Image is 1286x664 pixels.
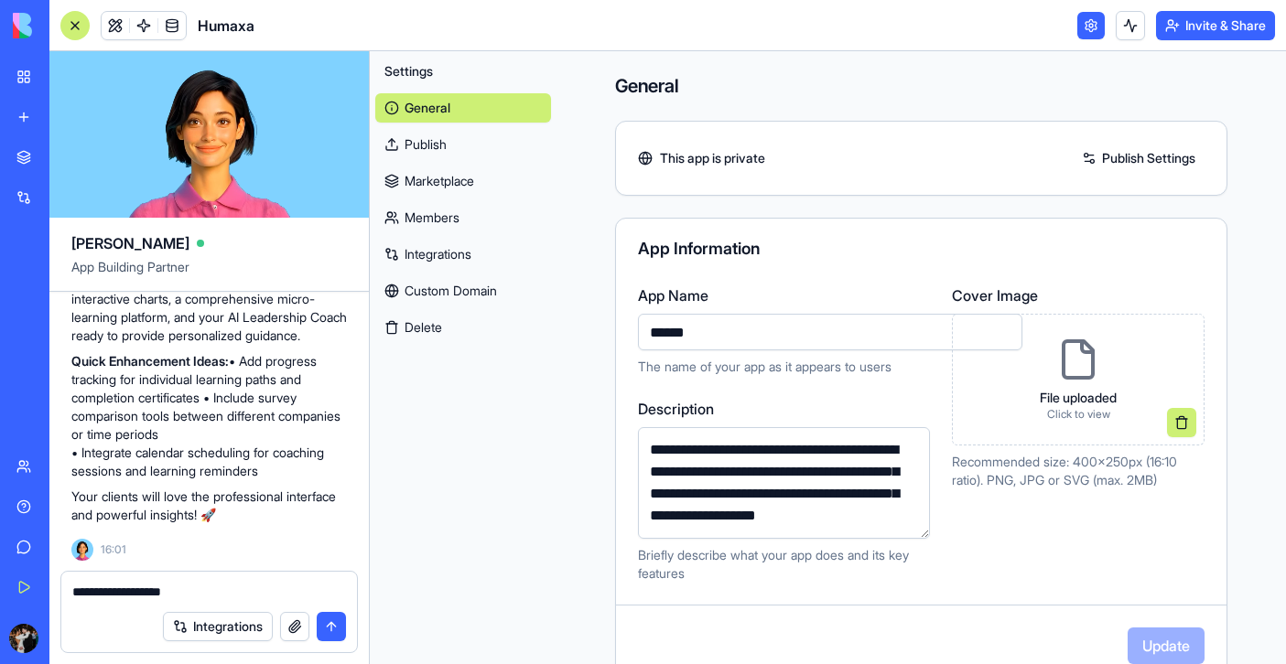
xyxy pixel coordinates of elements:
[71,253,347,345] p: The portal includes everything you requested - a beautiful culture survey dashboard with interact...
[1073,144,1205,173] a: Publish Settings
[952,314,1205,445] div: File uploadedClick to view
[638,241,1205,257] div: App Information
[384,62,433,80] span: Settings
[375,130,551,159] a: Publish
[1040,389,1117,407] p: File uploaded
[71,539,93,561] img: Ella_00000_wcx2te.png
[660,149,765,167] span: This app is private
[375,240,551,269] a: Integrations
[71,232,189,254] span: [PERSON_NAME]
[375,203,551,232] a: Members
[198,15,254,37] span: Humaxa
[638,398,930,420] label: Description
[375,166,551,196] a: Marketplace
[13,13,126,38] img: logo
[71,487,347,524] p: Your clients will love the professional interface and powerful insights! 🚀
[375,57,551,86] button: Settings
[375,313,551,342] button: Delete
[375,276,551,305] a: Custom Domain
[71,258,347,291] span: App Building Partner
[71,352,347,480] p: • Add progress tracking for individual learning paths and completion certificates • Include surve...
[9,624,38,653] img: ACg8ocKlFzjJGDWkuBovTeb00iKVp4StTqrjJe35UCrv5fukAziIin_Q=s96-c
[375,93,551,123] a: General
[1040,407,1117,422] p: Click to view
[163,612,273,641] button: Integrations
[952,284,1205,306] label: Cover Image
[101,542,126,557] span: 16:01
[1156,11,1275,40] button: Invite & Share
[638,358,1022,376] p: The name of your app as it appears to users
[638,546,930,583] p: Briefly describe what your app does and its key features
[638,284,1022,306] label: App Name
[71,353,229,369] strong: Quick Enhancement Ideas:
[952,453,1205,489] p: Recommended size: 400x250px (16:10 ratio). PNG, JPG or SVG (max. 2MB)
[615,73,1227,99] h4: General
